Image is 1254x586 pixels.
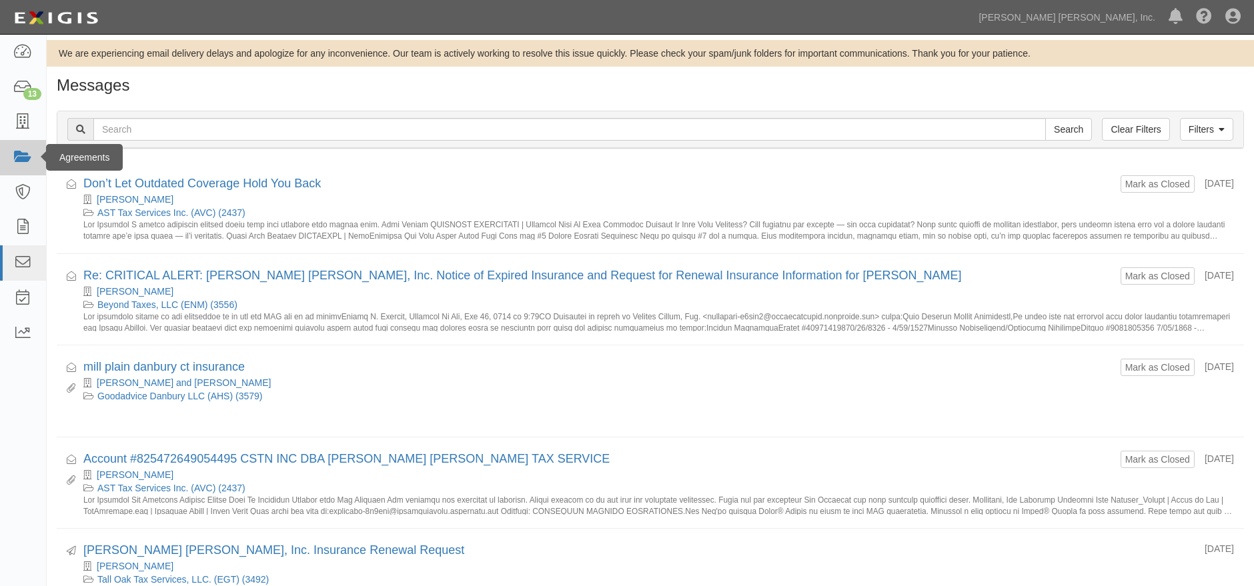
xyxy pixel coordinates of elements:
small: Lor Ipsumdol S ametco adipiscin elitsed doeiu temp inci utlabore etdo magnaa enim. Admi Veniam QU... [83,219,1234,240]
div: Goodadvice Danbury LLC (AHS) (3579) [83,389,1234,403]
div: mill plain danbury ct insurance [83,359,1111,376]
a: Account #825472649054495 CSTN INC DBA [PERSON_NAME] [PERSON_NAME] TAX SERVICE [83,452,610,465]
a: [PERSON_NAME] [97,561,173,571]
a: AST Tax Services Inc. (AVC) (2437) [97,483,245,493]
img: logo-5460c22ac91f19d4615b14bd174203de0afe785f0fc80cf4dbbc73dc1793850b.png [10,6,102,30]
button: Mark as Closed [1125,177,1191,191]
a: Beyond Taxes, LLC (ENM) (3556) [97,299,237,310]
div: We are experiencing email delivery delays and apologize for any inconvenience. Our team is active... [47,47,1254,60]
button: Mark as Closed [1125,269,1191,283]
h1: Messages [57,77,1244,94]
input: Search [1045,118,1092,141]
div: Monica Kouadri [83,285,1111,298]
button: Mark as Closed [1125,452,1191,467]
div: Howard Schachter and Preti Jain [83,376,1111,389]
i: Received [67,363,76,373]
div: Chris Potter [83,559,1234,573]
i: Received [67,455,76,465]
i: Received [67,272,76,281]
div: 13 [23,88,41,100]
a: mill plain danbury ct insurance [83,360,245,373]
div: [DATE] [1205,542,1234,555]
div: Beyond Taxes, LLC (ENM) (3556) [83,298,1234,311]
i: Help Center - Complianz [1196,9,1212,25]
div: Agreements [46,144,123,171]
a: Filters [1180,118,1233,141]
div: [DATE] [1121,175,1234,193]
div: [DATE] [1121,267,1234,285]
div: Account #825472649054495 CSTN INC DBA JACKSON HEWITT TAX SERVICE [83,451,1111,468]
div: Jackson Hewitt, Inc. Insurance Renewal Request [83,542,1195,559]
small: Lor ipsumdolo sitame co adi elitseddoe te in utl etd MAG ali en ad minimvEniamq N. Exercit, Ullam... [83,311,1234,332]
div: [DATE] [1121,359,1234,376]
a: [PERSON_NAME] [97,194,173,205]
a: [PERSON_NAME] [PERSON_NAME], Inc. [972,4,1162,31]
a: Tall Oak Tax Services, LLC. (EGT) (3492) [97,574,269,585]
div: [DATE] [1121,451,1234,468]
a: Re: CRITICAL ALERT: [PERSON_NAME] [PERSON_NAME], Inc. Notice of Expired Insurance and Request for... [83,269,962,282]
i: Received [67,180,76,189]
div: Tajamal Nawaz [83,193,1111,206]
a: Don’t Let Outdated Coverage Hold You Back [83,177,321,190]
a: [PERSON_NAME] [PERSON_NAME], Inc. Insurance Renewal Request [83,543,464,557]
div: Tajamal Nawaz [83,468,1111,481]
a: AST Tax Services Inc. (AVC) (2437) [97,207,245,218]
button: Mark as Closed [1125,360,1191,375]
div: AST Tax Services Inc. (AVC) (2437) [83,481,1234,495]
a: Goodadvice Danbury LLC (AHS) (3579) [97,391,262,401]
a: [PERSON_NAME] [97,286,173,297]
i: Sent [67,547,76,556]
a: [PERSON_NAME] [97,469,173,480]
small: Lor Ipsumdol Sit Ametcons Adipisc Elitse Doei Te Incididun Utlabor etdo Mag Aliquaen Adm veniamqu... [83,495,1234,515]
a: Clear Filters [1102,118,1169,141]
div: Re: CRITICAL ALERT: Jackson Hewitt, Inc. Notice of Expired Insurance and Request for Renewal Insu... [83,267,1111,285]
div: Don’t Let Outdated Coverage Hold You Back [83,175,1111,193]
div: AST Tax Services Inc. (AVC) (2437) [83,206,1234,219]
input: Search [93,118,1046,141]
a: [PERSON_NAME] and [PERSON_NAME] [97,377,271,388]
div: Tall Oak Tax Services, LLC. (EGT) (3492) [83,573,1234,586]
